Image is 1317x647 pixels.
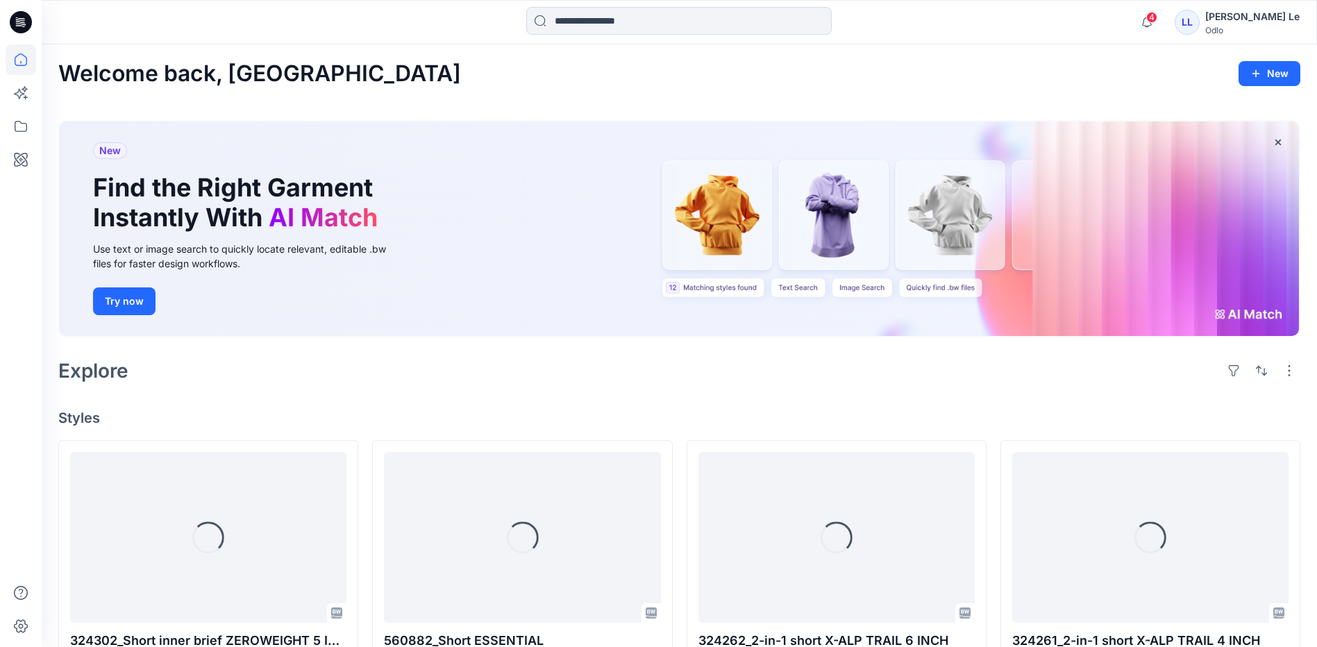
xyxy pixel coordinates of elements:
div: Odlo [1205,25,1300,35]
button: New [1239,61,1300,86]
span: New [99,142,121,159]
span: AI Match [269,202,378,233]
h1: Find the Right Garment Instantly With [93,173,385,233]
h2: Explore [58,360,128,382]
button: Try now [93,287,156,315]
div: Use text or image search to quickly locate relevant, editable .bw files for faster design workflows. [93,242,405,271]
div: LL [1175,10,1200,35]
div: [PERSON_NAME] Le [1205,8,1300,25]
h4: Styles [58,410,1300,426]
h2: Welcome back, [GEOGRAPHIC_DATA] [58,61,461,87]
span: 4 [1146,12,1157,23]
